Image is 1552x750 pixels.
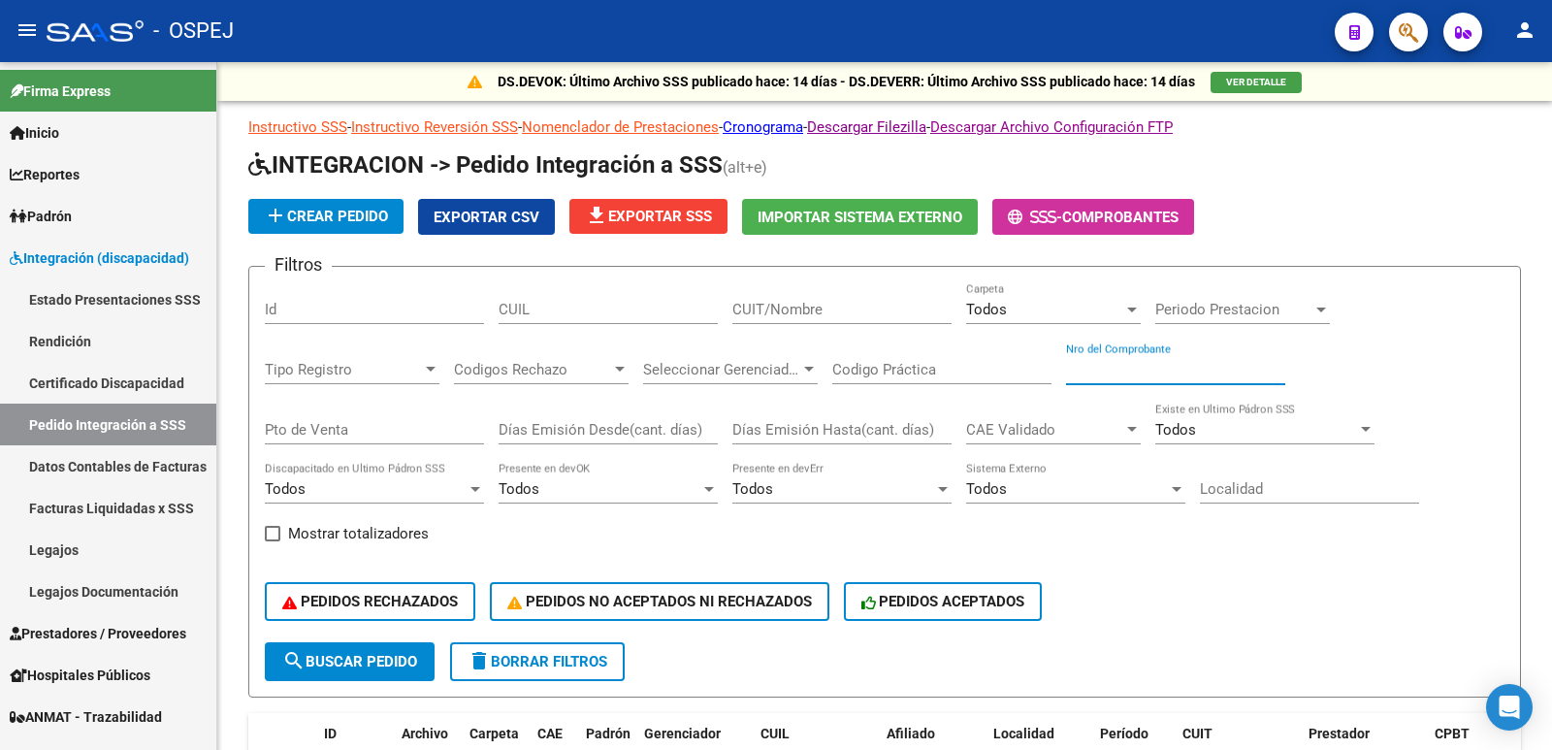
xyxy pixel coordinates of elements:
[418,199,555,235] button: Exportar CSV
[537,726,563,741] span: CAE
[468,649,491,672] mat-icon: delete
[16,18,39,42] mat-icon: menu
[450,642,625,681] button: Borrar Filtros
[507,593,812,610] span: PEDIDOS NO ACEPTADOS NI RECHAZADOS
[992,199,1194,235] button: -Comprobantes
[402,726,448,741] span: Archivo
[844,582,1043,621] button: PEDIDOS ACEPTADOS
[586,726,630,741] span: Padrón
[760,726,790,741] span: CUIL
[644,726,721,741] span: Gerenciador
[248,118,347,136] a: Instructivo SSS
[1435,726,1470,741] span: CPBT
[265,361,422,378] span: Tipo Registro
[248,116,1521,138] p: - - - - -
[265,642,435,681] button: Buscar Pedido
[288,522,429,545] span: Mostrar totalizadores
[10,247,189,269] span: Integración (discapacidad)
[723,158,767,177] span: (alt+e)
[585,204,608,227] mat-icon: file_download
[966,301,1007,318] span: Todos
[10,665,150,686] span: Hospitales Públicos
[1062,209,1179,226] span: Comprobantes
[930,118,1173,136] a: Descargar Archivo Configuración FTP
[1309,726,1370,741] span: Prestador
[264,204,287,227] mat-icon: add
[966,480,1007,498] span: Todos
[282,593,458,610] span: PEDIDOS RECHAZADOS
[10,706,162,728] span: ANMAT - Trazabilidad
[265,251,332,278] h3: Filtros
[1182,726,1212,741] span: CUIT
[10,164,80,185] span: Reportes
[887,726,935,741] span: Afiliado
[248,151,723,179] span: INTEGRACION -> Pedido Integración a SSS
[993,726,1054,741] span: Localidad
[153,10,234,52] span: - OSPEJ
[265,480,306,498] span: Todos
[643,361,800,378] span: Seleccionar Gerenciador
[723,118,803,136] a: Cronograma
[966,421,1123,439] span: CAE Validado
[10,623,186,644] span: Prestadores / Proveedores
[454,361,611,378] span: Codigos Rechazo
[758,209,962,226] span: Importar Sistema Externo
[861,593,1025,610] span: PEDIDOS ACEPTADOS
[1008,209,1062,226] span: -
[569,199,727,234] button: Exportar SSS
[468,653,607,670] span: Borrar Filtros
[248,199,404,234] button: Crear Pedido
[585,208,712,225] span: Exportar SSS
[10,206,72,227] span: Padrón
[1486,684,1533,731] div: Open Intercom Messenger
[282,649,306,672] mat-icon: search
[282,653,417,670] span: Buscar Pedido
[1155,421,1196,439] span: Todos
[1226,77,1286,87] span: VER DETALLE
[264,208,388,225] span: Crear Pedido
[434,209,539,226] span: Exportar CSV
[499,480,539,498] span: Todos
[1155,301,1312,318] span: Periodo Prestacion
[351,118,518,136] a: Instructivo Reversión SSS
[742,199,978,235] button: Importar Sistema Externo
[490,582,829,621] button: PEDIDOS NO ACEPTADOS NI RECHAZADOS
[10,122,59,144] span: Inicio
[1211,72,1302,93] button: VER DETALLE
[1513,18,1536,42] mat-icon: person
[10,81,111,102] span: Firma Express
[807,118,926,136] a: Descargar Filezilla
[265,582,475,621] button: PEDIDOS RECHAZADOS
[732,480,773,498] span: Todos
[498,71,1195,92] p: DS.DEVOK: Último Archivo SSS publicado hace: 14 días - DS.DEVERR: Último Archivo SSS publicado ha...
[469,726,519,741] span: Carpeta
[324,726,337,741] span: ID
[522,118,719,136] a: Nomenclador de Prestaciones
